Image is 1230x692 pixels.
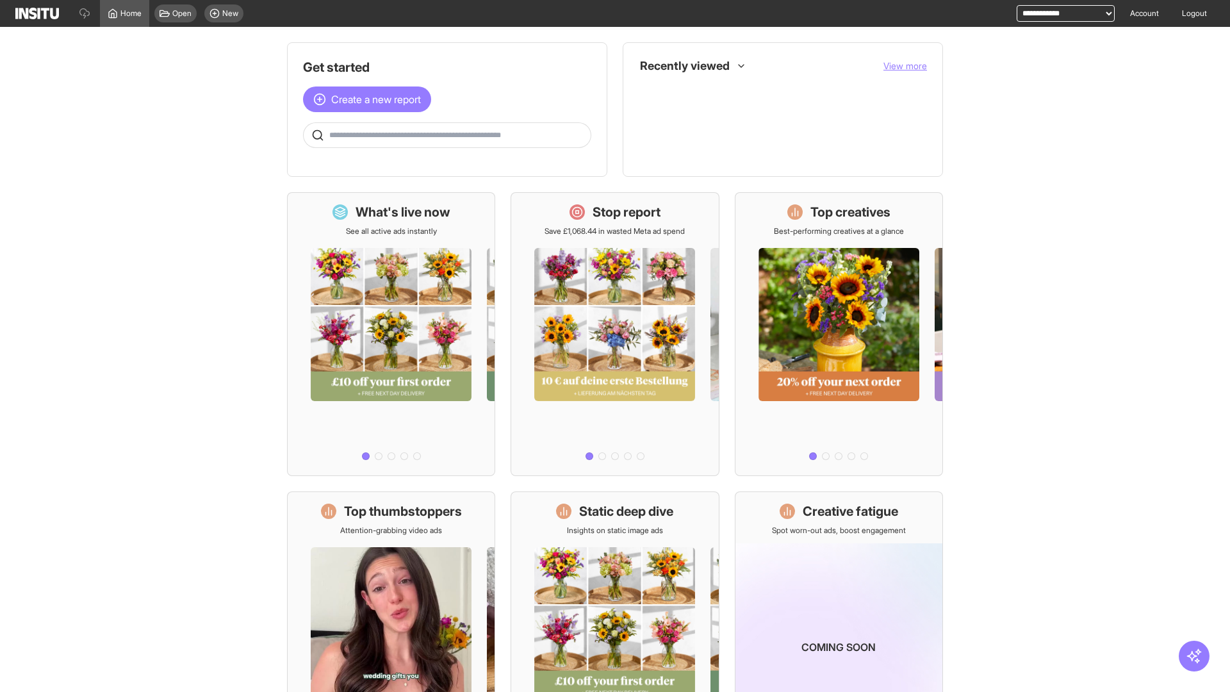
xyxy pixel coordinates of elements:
[545,226,685,236] p: Save £1,068.44 in wasted Meta ad spend
[287,192,495,476] a: What's live nowSee all active ads instantly
[593,203,660,221] h1: Stop report
[340,525,442,536] p: Attention-grabbing video ads
[883,60,927,72] button: View more
[567,525,663,536] p: Insights on static image ads
[303,58,591,76] h1: Get started
[883,60,927,71] span: View more
[346,226,437,236] p: See all active ads instantly
[810,203,890,221] h1: Top creatives
[222,8,238,19] span: New
[774,226,904,236] p: Best-performing creatives at a glance
[120,8,142,19] span: Home
[735,192,943,476] a: Top creativesBest-performing creatives at a glance
[344,502,462,520] h1: Top thumbstoppers
[331,92,421,107] span: Create a new report
[356,203,450,221] h1: What's live now
[15,8,59,19] img: Logo
[303,86,431,112] button: Create a new report
[579,502,673,520] h1: Static deep dive
[172,8,192,19] span: Open
[511,192,719,476] a: Stop reportSave £1,068.44 in wasted Meta ad spend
